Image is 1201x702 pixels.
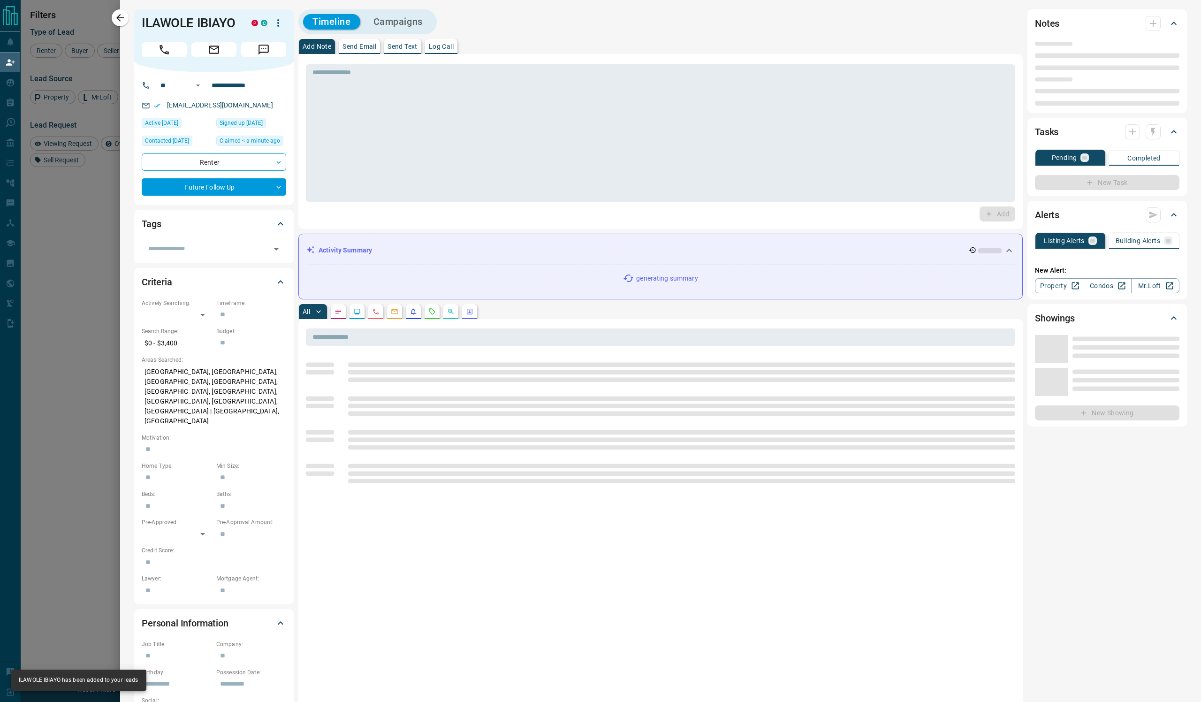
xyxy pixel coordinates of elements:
p: Credit Score: [142,546,286,555]
p: Home Type: [142,462,212,470]
h2: Criteria [142,275,172,290]
p: New Alert: [1035,266,1179,275]
h2: Alerts [1035,207,1059,222]
p: Mortgage Agent: [216,574,286,583]
span: Active [DATE] [145,118,178,128]
svg: Notes [334,308,342,315]
span: Signed up [DATE] [220,118,263,128]
div: Tags [142,213,286,235]
button: Open [270,243,283,256]
p: Budget: [216,327,286,336]
div: Renter [142,153,286,171]
p: Min Size: [216,462,286,470]
h2: Tasks [1035,124,1058,139]
h2: Notes [1035,16,1059,31]
svg: Calls [372,308,380,315]
span: Message [241,42,286,57]
svg: Listing Alerts [410,308,417,315]
p: Job Title: [142,640,212,649]
a: [EMAIL_ADDRESS][DOMAIN_NAME] [167,101,273,109]
div: Alerts [1035,204,1179,226]
div: Activity Summary [306,242,1015,259]
p: Pre-Approved: [142,518,212,526]
svg: Emails [391,308,398,315]
p: [GEOGRAPHIC_DATA], [GEOGRAPHIC_DATA], [GEOGRAPHIC_DATA], [GEOGRAPHIC_DATA], [GEOGRAPHIC_DATA], [G... [142,364,286,429]
p: Lawyer: [142,574,212,583]
button: Campaigns [364,14,432,30]
p: Send Email [342,43,376,50]
div: Tasks [1035,121,1179,143]
div: Sun Aug 17 2025 [142,118,212,131]
p: Motivation: [142,434,286,442]
div: Notes [1035,12,1179,35]
svg: Lead Browsing Activity [353,308,361,315]
p: Add Note [303,43,331,50]
h1: ILAWOLE IBIAYO [142,15,237,31]
p: Log Call [429,43,454,50]
p: generating summary [636,274,698,283]
div: Criteria [142,271,286,293]
div: Personal Information [142,612,286,634]
span: Claimed < a minute ago [220,136,280,145]
p: Possession Date: [216,668,286,677]
p: Pre-Approval Amount: [216,518,286,526]
p: Areas Searched: [142,356,286,364]
p: Listing Alerts [1044,237,1085,244]
span: Call [142,42,187,57]
div: condos.ca [261,20,267,26]
p: Beds: [142,490,212,498]
p: Completed [1127,155,1161,161]
svg: Requests [428,308,436,315]
div: property.ca [251,20,258,26]
div: Mon Aug 18 2025 [216,136,286,149]
p: Timeframe: [216,299,286,307]
svg: Email Verified [154,102,160,109]
p: Birthday: [142,668,212,677]
h2: Tags [142,216,161,231]
p: Actively Searching: [142,299,212,307]
a: Property [1035,278,1083,293]
svg: Opportunities [447,308,455,315]
button: Timeline [303,14,360,30]
svg: Agent Actions [466,308,473,315]
p: $0 - $3,400 [142,336,212,351]
a: Condos [1083,278,1131,293]
p: Activity Summary [319,245,372,255]
div: Fri Mar 07 2025 [142,136,212,149]
p: Search Range: [142,327,212,336]
p: Pending [1052,154,1077,161]
h2: Personal Information [142,616,228,631]
p: Baths: [216,490,286,498]
p: Company: [216,640,286,649]
a: Mr.Loft [1131,278,1179,293]
span: Email [191,42,236,57]
span: Contacted [DATE] [145,136,189,145]
h2: Showings [1035,311,1075,326]
div: Future Follow Up [142,178,286,196]
p: All [303,308,310,315]
div: Showings [1035,307,1179,329]
div: ILAWOLE IBIAYO has been added to your leads [19,672,138,688]
p: Send Text [388,43,418,50]
button: Open [192,80,204,91]
div: Sun Jan 24 2021 [216,118,286,131]
p: Building Alerts [1116,237,1160,244]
